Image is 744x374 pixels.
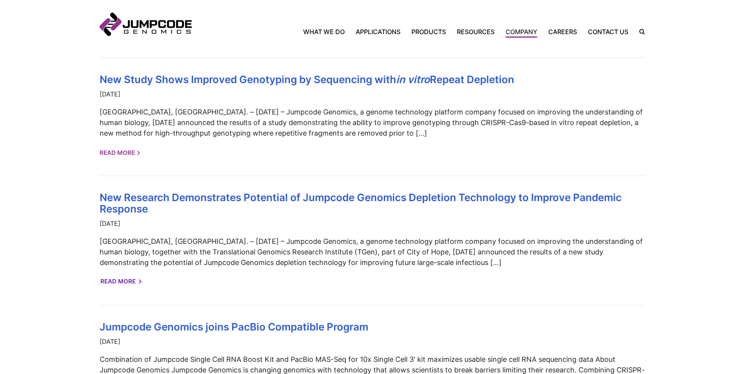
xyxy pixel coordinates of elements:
[350,27,406,36] a: Applications
[100,236,645,268] p: [GEOGRAPHIC_DATA], [GEOGRAPHIC_DATA]. – [DATE] – Jumpcode Genomics, a genome technology platform ...
[100,89,645,99] time: [DATE]
[303,27,350,36] a: What We Do
[100,275,141,289] a: Read More
[192,27,634,36] nav: Primary Navigation
[100,321,368,333] a: Jumpcode Genomics joins PacBio Compatible Program
[406,27,451,36] a: Products
[100,73,514,85] a: New Study Shows Improved Genotyping by Sequencing within vitroRepeat Depletion
[582,27,634,36] a: Contact Us
[451,27,500,36] a: Resources
[100,146,140,160] a: Read More
[100,219,645,228] time: [DATE]
[100,337,645,346] time: [DATE]
[634,29,645,34] label: Search the site.
[100,191,622,215] a: New Research Demonstrates Potential of Jumpcode Genomics Depletion Technology to Improve Pandemic...
[500,27,543,36] a: Company
[100,107,645,138] p: [GEOGRAPHIC_DATA], [GEOGRAPHIC_DATA]. – [DATE] – Jumpcode Genomics, a genome technology platform ...
[543,27,582,36] a: Careers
